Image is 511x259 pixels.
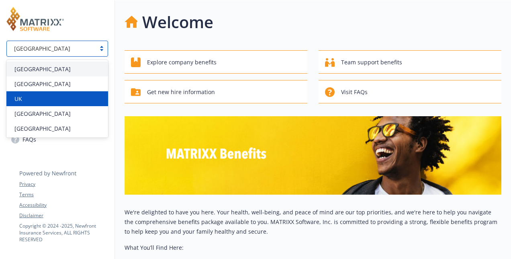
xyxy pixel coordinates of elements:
[19,222,108,243] p: Copyright © 2024 - 2025 , Newfront Insurance Services, ALL RIGHTS RESERVED
[14,109,71,118] span: [GEOGRAPHIC_DATA]
[19,181,108,188] a: Privacy
[125,80,307,103] button: Get new hire information
[6,133,108,146] a: FAQs
[147,84,215,100] span: Get new hire information
[125,116,501,195] img: overview page banner
[14,80,71,88] span: [GEOGRAPHIC_DATA]
[22,133,36,146] span: FAQs
[11,44,92,53] span: [GEOGRAPHIC_DATA]
[147,55,217,70] span: Explore company benefits
[341,55,402,70] span: Team support benefits
[125,50,307,74] button: Explore company benefits
[341,84,368,100] span: Visit FAQs
[14,95,22,103] span: UK
[14,65,71,73] span: [GEOGRAPHIC_DATA]
[142,10,213,34] h1: Welcome
[19,201,108,209] a: Accessibility
[125,243,501,253] p: What You’ll Find Here:
[14,44,70,53] span: [GEOGRAPHIC_DATA]
[319,80,501,103] button: Visit FAQs
[14,124,71,133] span: [GEOGRAPHIC_DATA]
[19,212,108,219] a: Disclaimer
[19,191,108,198] a: Terms
[125,208,501,236] p: We're delighted to have you here. Your health, well-being, and peace of mind are our top prioriti...
[319,50,501,74] button: Team support benefits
